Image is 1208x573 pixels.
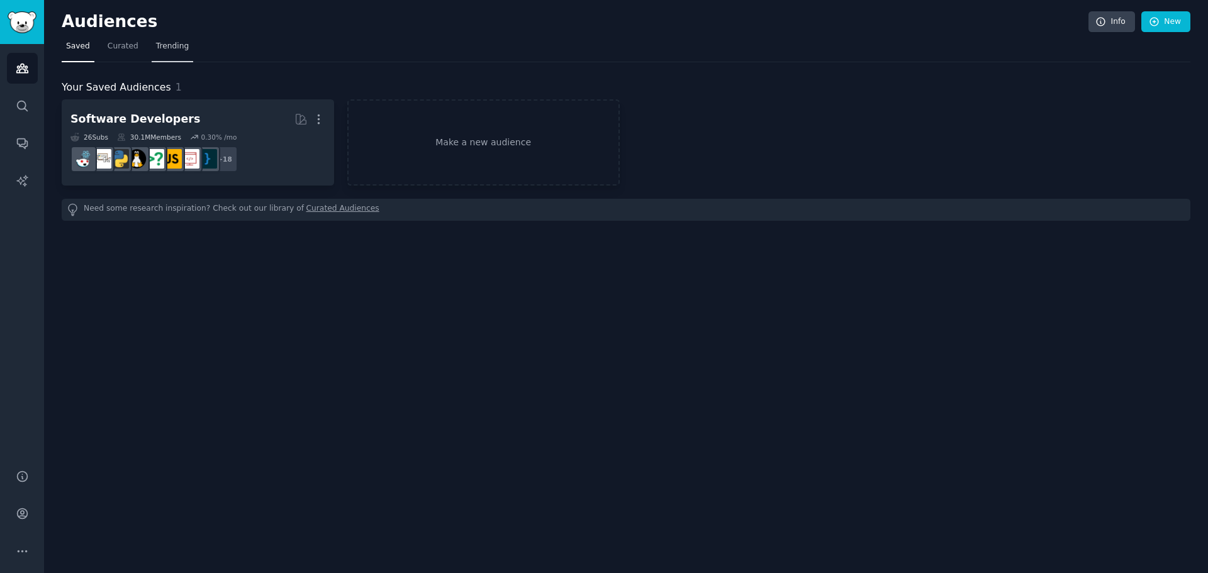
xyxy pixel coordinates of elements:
img: webdev [180,149,199,169]
a: Curated Audiences [306,203,379,216]
a: New [1141,11,1190,33]
span: 1 [176,81,182,93]
a: Curated [103,36,143,62]
span: Saved [66,41,90,52]
img: learnpython [92,149,111,169]
img: linux [127,149,147,169]
a: Software Developers26Subs30.1MMembers0.30% /mo+18programmingwebdevjavascriptcscareerquestionslinu... [62,99,334,186]
img: reactjs [74,149,94,169]
a: Info [1088,11,1135,33]
img: javascript [162,149,182,169]
div: Need some research inspiration? Check out our library of [62,199,1190,221]
div: 0.30 % /mo [201,133,237,142]
a: Trending [152,36,193,62]
span: Curated [108,41,138,52]
span: Trending [156,41,189,52]
span: Your Saved Audiences [62,80,171,96]
img: cscareerquestions [145,149,164,169]
img: GummySearch logo [8,11,36,33]
h2: Audiences [62,12,1088,32]
a: Saved [62,36,94,62]
div: + 18 [211,146,238,172]
img: programming [198,149,217,169]
img: Python [109,149,129,169]
a: Make a new audience [347,99,620,186]
div: Software Developers [70,111,200,127]
div: 26 Sub s [70,133,108,142]
div: 30.1M Members [117,133,181,142]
